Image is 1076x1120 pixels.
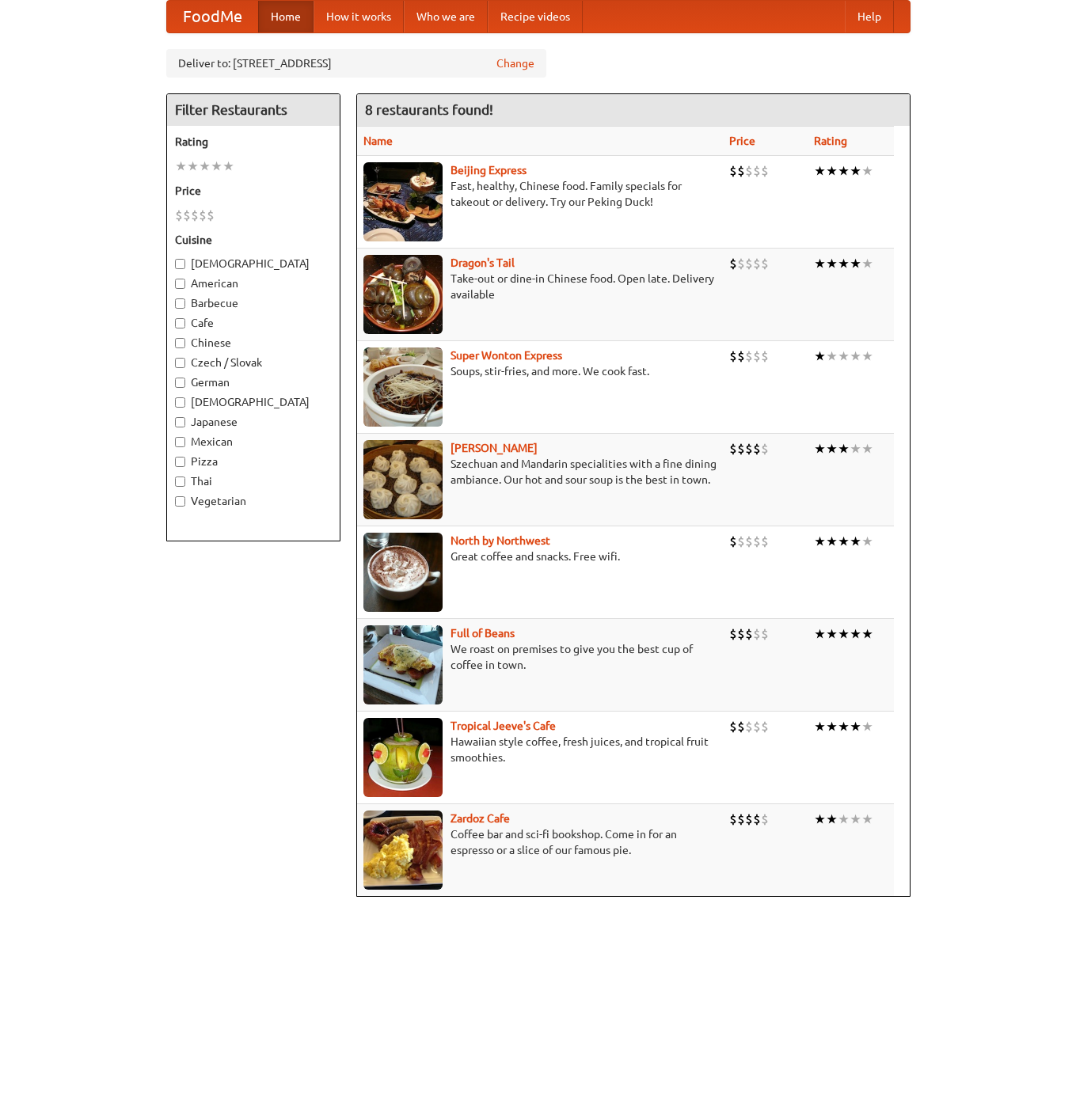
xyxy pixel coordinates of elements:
[404,1,488,32] a: Who we are
[175,183,332,199] h5: Price
[191,207,199,224] li: $
[729,811,737,828] li: $
[363,826,717,858] p: Coffee bar and sci-fi bookshop. Come in for an espresso or a slice of our famous pie.
[861,718,873,735] li: ★
[175,493,332,509] label: Vegetarian
[729,440,737,457] li: $
[451,719,556,732] a: Tropical Jeeve's Cafe
[753,162,761,180] li: $
[363,641,717,673] p: We roast on premises to give you the best cup of coffee in town.
[175,256,332,271] label: [DEMOGRAPHIC_DATA]
[850,625,861,643] li: ★
[729,135,755,147] a: Price
[737,255,745,272] li: $
[363,135,393,147] a: Name
[745,347,753,365] li: $
[167,1,258,32] a: FoodMe
[814,255,826,272] li: ★
[175,355,332,370] label: Czech / Slovak
[363,363,717,379] p: Soups, stir-fries, and more. We cook fast.
[729,255,737,272] li: $
[167,94,340,126] h4: Filter Restaurants
[175,414,332,430] label: Japanese
[363,271,717,302] p: Take-out or dine-in Chinese food. Open late. Delivery available
[814,135,847,147] a: Rating
[850,718,861,735] li: ★
[761,440,769,457] li: $
[729,162,737,180] li: $
[861,440,873,457] li: ★
[363,456,717,488] p: Szechuan and Mandarin specialities with a fine dining ambiance. Our hot and sour soup is the best...
[838,811,850,828] li: ★
[861,533,873,550] li: ★
[838,440,850,457] li: ★
[850,533,861,550] li: ★
[363,440,443,519] img: shandong.jpg
[737,533,745,550] li: $
[451,812,510,825] a: Zardoz Cafe
[175,295,332,311] label: Barbecue
[258,1,314,32] a: Home
[761,533,769,550] li: $
[451,627,515,640] b: Full of Beans
[861,625,873,643] li: ★
[451,164,527,177] a: Beijing Express
[175,374,332,390] label: German
[861,255,873,272] li: ★
[199,207,207,224] li: $
[737,347,745,365] li: $
[826,440,838,457] li: ★
[496,55,534,71] a: Change
[838,255,850,272] li: ★
[814,347,826,365] li: ★
[363,811,443,890] img: zardoz.jpg
[175,338,185,348] input: Chinese
[363,718,443,797] img: jeeves.jpg
[814,162,826,180] li: ★
[451,349,562,362] a: Super Wonton Express
[850,811,861,828] li: ★
[850,347,861,365] li: ★
[745,440,753,457] li: $
[745,533,753,550] li: $
[761,347,769,365] li: $
[838,162,850,180] li: ★
[183,207,191,224] li: $
[365,102,493,117] ng-pluralize: 8 restaurants found!
[814,440,826,457] li: ★
[729,347,737,365] li: $
[729,533,737,550] li: $
[753,533,761,550] li: $
[175,437,185,447] input: Mexican
[363,734,717,765] p: Hawaiian style coffee, fresh juices, and tropical fruit smoothies.
[451,256,515,269] b: Dragon's Tail
[761,811,769,828] li: $
[175,417,185,427] input: Japanese
[745,255,753,272] li: $
[363,347,443,427] img: superwonton.jpg
[363,533,443,612] img: north.jpg
[753,718,761,735] li: $
[363,625,443,704] img: beans.jpg
[363,549,717,564] p: Great coffee and snacks. Free wifi.
[826,811,838,828] li: ★
[814,811,826,828] li: ★
[737,811,745,828] li: $
[753,625,761,643] li: $
[861,347,873,365] li: ★
[175,397,185,408] input: [DEMOGRAPHIC_DATA]
[451,442,538,454] a: [PERSON_NAME]
[838,347,850,365] li: ★
[861,162,873,180] li: ★
[175,434,332,450] label: Mexican
[175,454,332,469] label: Pizza
[175,358,185,368] input: Czech / Slovak
[826,347,838,365] li: ★
[175,259,185,269] input: [DEMOGRAPHIC_DATA]
[175,207,183,224] li: $
[729,625,737,643] li: $
[850,440,861,457] li: ★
